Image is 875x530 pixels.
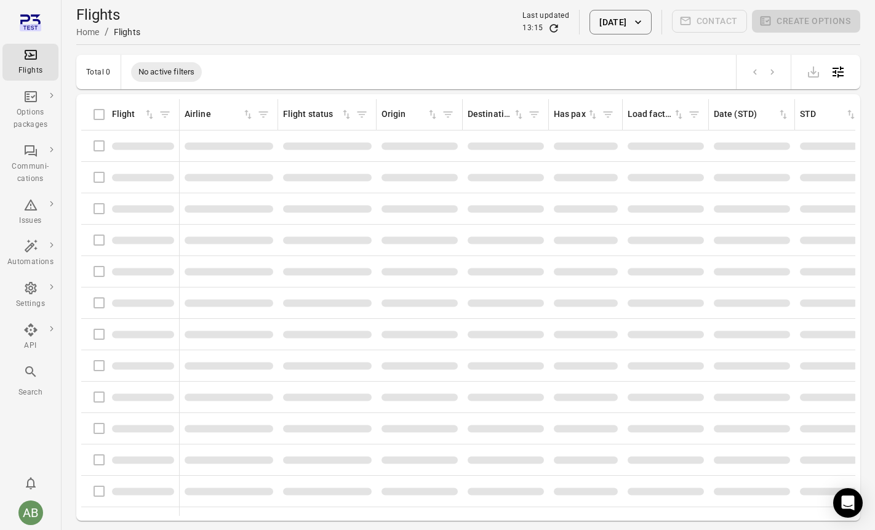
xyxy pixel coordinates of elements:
[439,105,457,124] span: Filter by origin
[7,298,54,310] div: Settings
[105,25,109,39] li: /
[76,27,100,37] a: Home
[7,106,54,131] div: Options packages
[685,105,703,124] span: Filter by load factor
[7,215,54,227] div: Issues
[7,256,54,268] div: Automations
[76,25,140,39] nav: Breadcrumbs
[382,108,439,121] div: Sort by origin in ascending order
[283,108,353,121] div: Sort by flight status in ascending order
[2,194,58,231] a: Issues
[2,86,58,135] a: Options packages
[156,105,174,124] span: Filter by flight
[752,10,860,34] span: Please make a selection to create an option package
[2,140,58,189] a: Communi-cations
[131,66,202,78] span: No active filters
[2,319,58,356] a: API
[522,22,543,34] div: 13:15
[76,5,140,25] h1: Flights
[7,387,54,399] div: Search
[2,361,58,402] button: Search
[589,10,651,34] button: [DATE]
[353,105,371,124] span: Filter by flight status
[2,235,58,272] a: Automations
[833,488,863,518] div: Open Intercom Messenger
[525,105,543,124] span: Filter by destination
[185,108,254,121] div: Sort by airline in ascending order
[800,108,857,121] div: Sort by STD in ascending order
[554,108,599,121] div: Sort by has pax in ascending order
[18,500,43,525] div: AB
[746,64,781,80] nav: pagination navigation
[2,277,58,314] a: Settings
[112,108,156,121] div: Sort by flight in ascending order
[826,60,850,84] button: Open table configuration
[548,22,560,34] button: Refresh data
[714,108,789,121] div: Sort by date (STD) in ascending order
[7,65,54,77] div: Flights
[522,10,569,22] div: Last updated
[801,65,826,77] span: Please make a selection to export
[86,68,111,76] div: Total 0
[628,108,685,121] div: Sort by load factor in ascending order
[672,10,748,34] span: Please make a selection to create communications
[114,26,140,38] div: Flights
[18,471,43,496] button: Notifications
[254,105,273,124] span: Filter by airline
[14,496,48,530] button: Aslaug Bjarnadottir
[7,161,54,185] div: Communi-cations
[468,108,525,121] div: Sort by destination in ascending order
[599,105,617,124] span: Filter by has pax
[2,44,58,81] a: Flights
[7,340,54,352] div: API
